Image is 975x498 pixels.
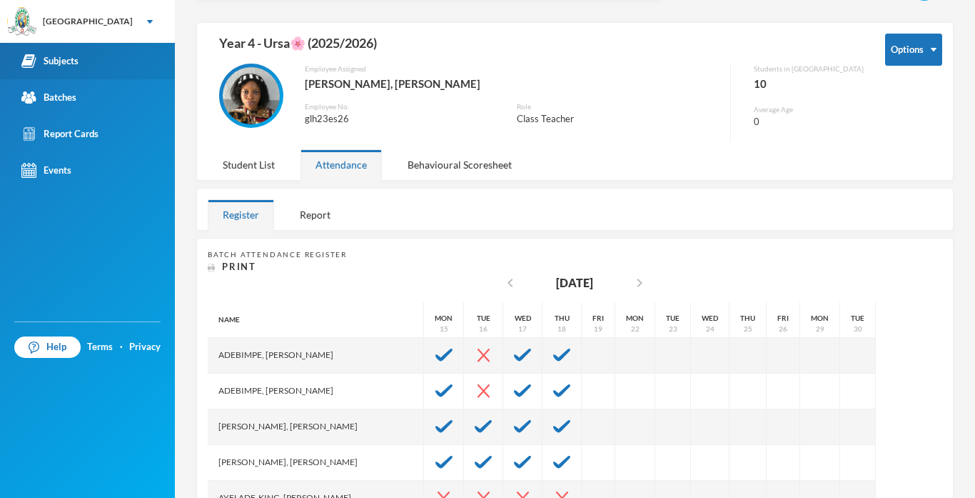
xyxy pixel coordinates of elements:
[811,313,829,324] div: Mon
[631,324,640,334] div: 22
[43,15,133,28] div: [GEOGRAPHIC_DATA]
[440,324,448,334] div: 15
[854,324,862,334] div: 30
[21,90,76,105] div: Batches
[285,199,345,230] div: Report
[393,149,527,180] div: Behavioural Scoresheet
[594,324,602,334] div: 19
[779,324,787,334] div: 26
[517,101,720,112] div: Role
[517,112,720,126] div: Class Teacher
[222,261,256,272] span: Print
[702,313,718,324] div: Wed
[626,313,644,324] div: Mon
[515,313,531,324] div: Wed
[477,313,490,324] div: Tue
[300,149,382,180] div: Attendance
[744,324,752,334] div: 25
[208,338,424,374] div: Adebimpe, [PERSON_NAME]
[631,274,648,292] i: chevron_right
[851,313,864,324] div: Tue
[21,163,71,178] div: Events
[208,302,424,338] div: Name
[208,374,424,409] div: Adebimpe, [PERSON_NAME]
[208,409,424,445] div: [PERSON_NAME], [PERSON_NAME]
[754,104,864,115] div: Average Age
[14,337,81,358] a: Help
[706,324,714,334] div: 24
[666,313,680,324] div: Tue
[305,101,495,112] div: Employee No.
[305,74,719,93] div: [PERSON_NAME], [PERSON_NAME]
[556,274,593,292] div: [DATE]
[305,112,495,126] div: glh23es26
[435,313,453,324] div: Mon
[885,34,942,66] button: Options
[592,313,604,324] div: Fri
[21,126,98,141] div: Report Cards
[129,340,161,354] a: Privacy
[754,64,864,74] div: Students in [GEOGRAPHIC_DATA]
[479,324,487,334] div: 16
[740,313,755,324] div: Thu
[555,313,570,324] div: Thu
[305,64,719,74] div: Employee Assigned
[208,34,864,64] div: Year 4 - Ursa🌸 (2025/2026)
[8,8,36,36] img: logo
[21,54,79,69] div: Subjects
[208,445,424,481] div: [PERSON_NAME], [PERSON_NAME]
[518,324,527,334] div: 17
[502,274,519,292] i: chevron_left
[223,67,280,124] img: EMPLOYEE
[120,340,123,354] div: ·
[208,149,290,180] div: Student List
[669,324,677,334] div: 23
[816,324,824,334] div: 29
[208,199,274,230] div: Register
[754,74,864,93] div: 10
[208,250,347,259] span: Batch Attendance Register
[777,313,789,324] div: Fri
[557,324,566,334] div: 18
[87,340,113,354] a: Terms
[754,115,864,129] div: 0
